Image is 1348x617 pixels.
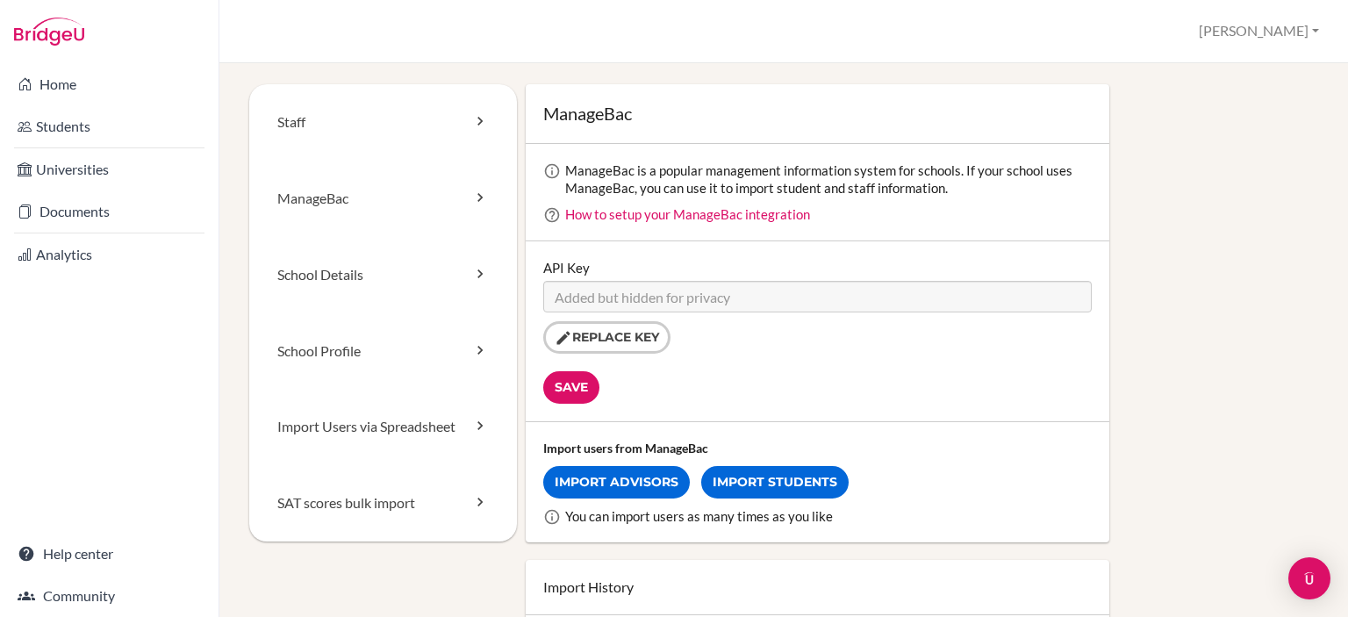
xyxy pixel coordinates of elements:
[543,440,1092,457] div: Import users from ManageBac
[4,237,215,272] a: Analytics
[543,321,670,354] button: Replace key
[1288,557,1330,599] div: Open Intercom Messenger
[249,313,517,390] a: School Profile
[543,466,690,499] a: Import Advisors
[4,152,215,187] a: Universities
[565,161,1092,197] div: ManageBac is a popular management information system for schools. If your school uses ManageBac, ...
[249,84,517,161] a: Staff
[701,466,849,499] a: Import Students
[4,194,215,229] a: Documents
[249,237,517,313] a: School Details
[565,507,1092,525] div: You can import users as many times as you like
[4,578,215,613] a: Community
[14,18,84,46] img: Bridge-U
[249,161,517,237] a: ManageBac
[4,109,215,144] a: Students
[1191,15,1327,47] button: [PERSON_NAME]
[249,389,517,465] a: Import Users via Spreadsheet
[4,67,215,102] a: Home
[543,578,1092,597] h2: Import History
[543,371,599,404] input: Save
[543,281,1092,312] input: Added but hidden for privacy
[543,102,1092,126] h1: ManageBac
[4,536,215,571] a: Help center
[565,206,810,222] a: How to setup your ManageBac integration
[543,259,590,276] label: API Key
[249,465,517,542] a: SAT scores bulk import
